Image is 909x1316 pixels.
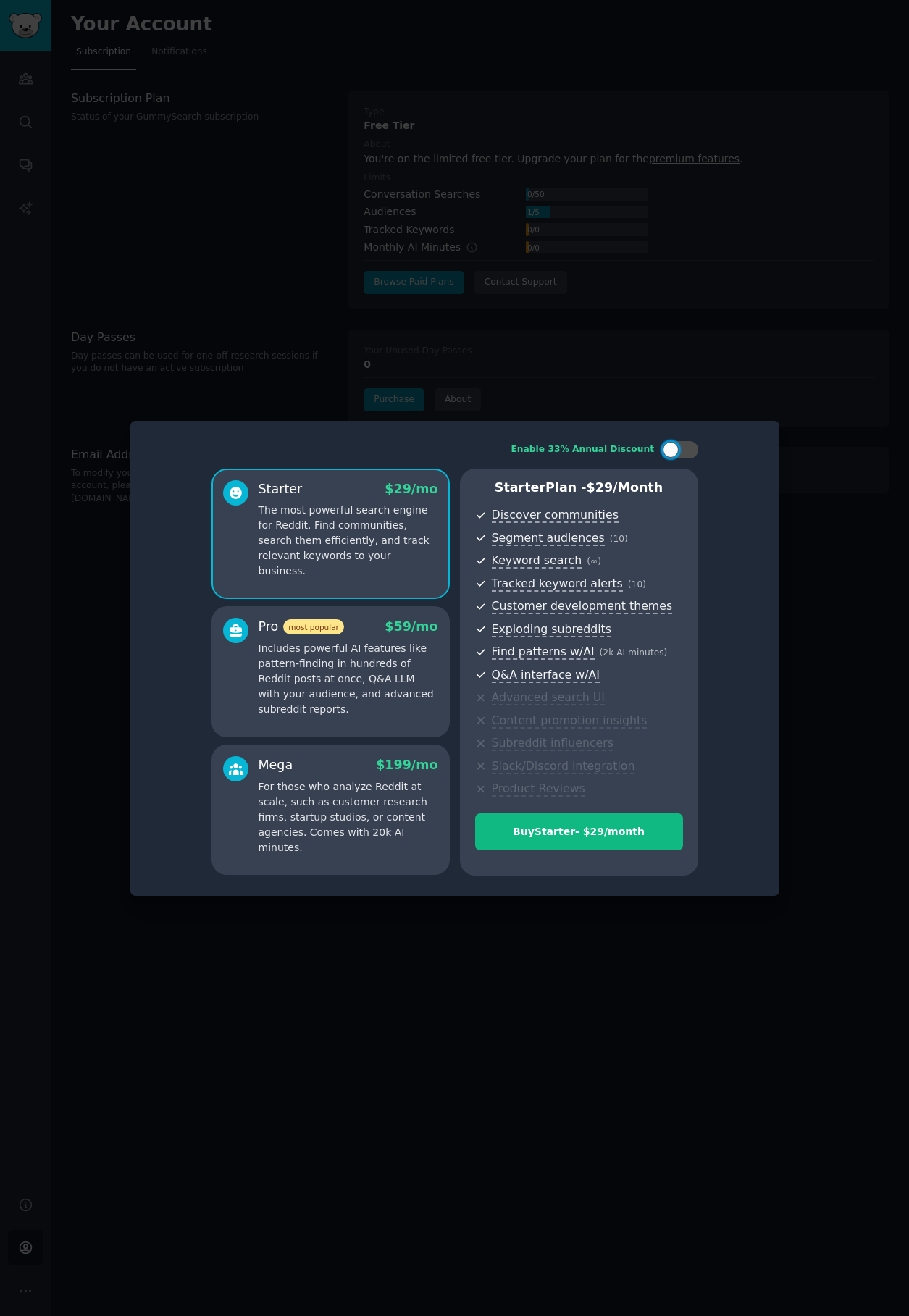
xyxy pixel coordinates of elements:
[492,508,619,523] span: Discover communities
[259,779,438,855] p: For those who analyze Reddit at scale, such as customer research firms, startup studios, or conte...
[475,813,683,850] button: BuyStarter- $29/month
[259,618,344,636] div: Pro
[587,556,601,566] span: ( ∞ )
[283,619,344,634] span: most popular
[259,503,438,579] p: The most powerful search engine for Reddit. Find communities, search them efficiently, and track ...
[628,579,646,590] span: ( 10 )
[600,647,668,658] span: ( 2k AI minutes )
[610,534,628,544] span: ( 10 )
[376,758,437,772] span: $ 199 /mo
[259,756,293,774] div: Mega
[259,480,303,498] div: Starter
[475,479,683,497] p: Starter Plan -
[492,759,635,774] span: Slack/Discord integration
[492,713,648,729] span: Content promotion insights
[492,668,600,683] span: Q&A interface w/AI
[492,531,605,546] span: Segment audiences
[492,781,585,797] span: Product Reviews
[492,645,595,660] span: Find patterns w/AI
[492,622,611,637] span: Exploding subreddits
[492,577,623,592] span: Tracked keyword alerts
[476,824,682,839] div: Buy Starter - $ 29 /month
[492,736,613,751] span: Subreddit influencers
[492,599,673,614] span: Customer development themes
[385,619,437,634] span: $ 59 /mo
[492,690,605,705] span: Advanced search UI
[511,443,655,456] div: Enable 33% Annual Discount
[385,482,437,496] span: $ 29 /mo
[492,553,582,569] span: Keyword search
[259,641,438,717] p: Includes powerful AI features like pattern-finding in hundreds of Reddit posts at once, Q&A LLM w...
[587,480,663,495] span: $ 29 /month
